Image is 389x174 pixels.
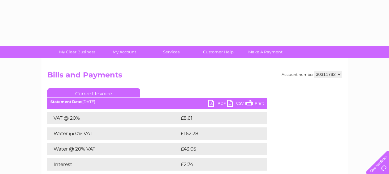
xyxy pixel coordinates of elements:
h2: Bills and Payments [47,71,342,82]
a: CSV [227,100,245,109]
td: £43.05 [179,143,254,155]
a: Services [146,46,197,58]
a: Make A Payment [240,46,291,58]
td: Water @ 0% VAT [47,127,179,140]
a: My Clear Business [52,46,103,58]
td: VAT @ 20% [47,112,179,124]
a: Customer Help [193,46,244,58]
div: Account number [282,71,342,78]
div: [DATE] [47,100,267,104]
a: My Account [99,46,150,58]
a: Current Invoice [47,88,140,97]
a: Print [245,100,264,109]
td: £162.28 [179,127,256,140]
a: PDF [208,100,227,109]
td: Interest [47,158,179,171]
b: Statement Date: [50,99,82,104]
td: £8.61 [179,112,252,124]
td: £2.74 [179,158,253,171]
td: Water @ 20% VAT [47,143,179,155]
